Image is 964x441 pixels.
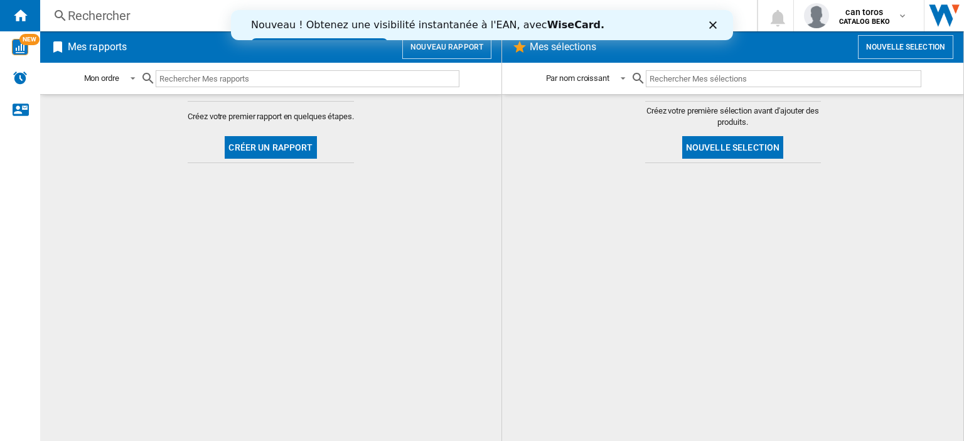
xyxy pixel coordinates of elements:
span: can toros [839,6,890,18]
div: Par nom croissant [546,73,609,83]
button: Nouvelle selection [682,136,784,159]
h2: Mes rapports [65,35,129,59]
h2: Mes sélections [527,35,599,59]
iframe: Intercom live chat bannière [231,10,733,40]
button: Nouveau rapport [402,35,491,59]
input: Rechercher Mes sélections [646,70,921,87]
button: Créer un rapport [225,136,316,159]
button: Nouvelle selection [858,35,953,59]
img: wise-card.svg [12,39,28,55]
span: Créez votre premier rapport en quelques étapes. [188,111,353,122]
input: Rechercher Mes rapports [156,70,459,87]
img: alerts-logo.svg [13,70,28,85]
div: Fermer [478,11,491,19]
b: CATALOG BEKO [839,18,890,26]
span: Créez votre première sélection avant d'ajouter des produits. [645,105,821,128]
a: Essayez dès maintenant ! [20,28,157,43]
img: profile.jpg [804,3,829,28]
div: Rechercher [68,7,724,24]
div: Mon ordre [84,73,119,83]
span: NEW [19,34,40,45]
